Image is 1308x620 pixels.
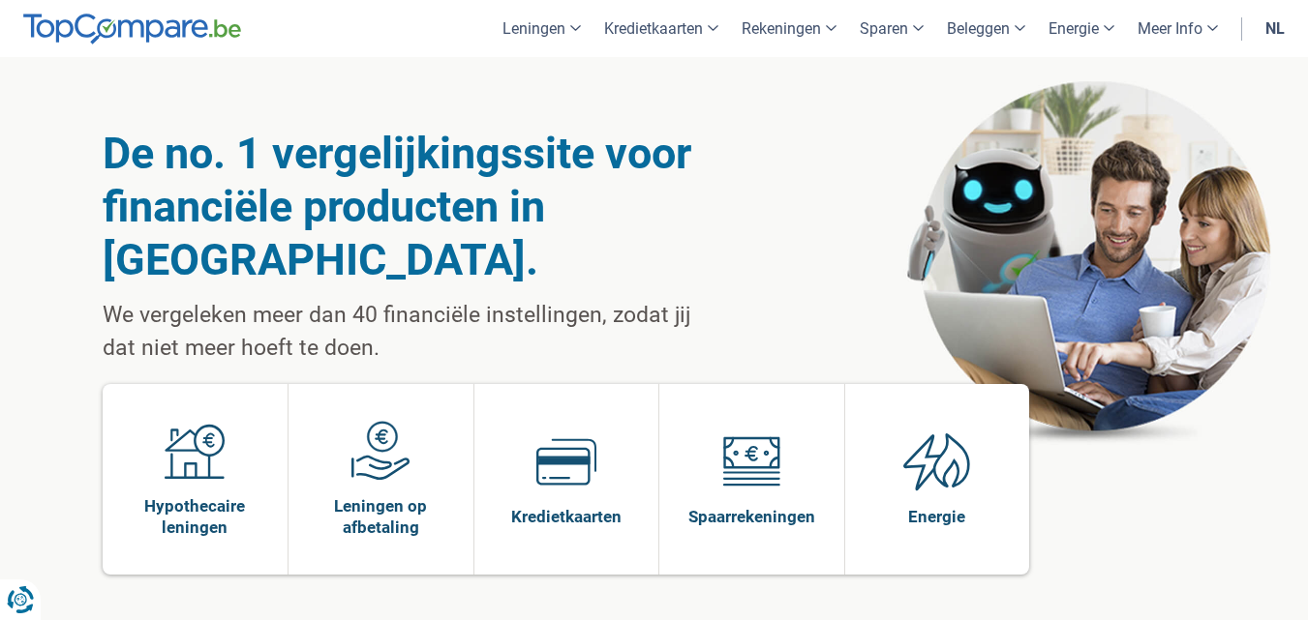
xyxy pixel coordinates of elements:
[659,384,844,575] a: Spaarrekeningen Spaarrekeningen
[350,421,411,481] img: Leningen op afbetaling
[511,506,622,527] span: Kredietkaarten
[536,431,596,491] img: Kredietkaarten
[298,495,464,538] span: Leningen op afbetaling
[903,431,971,491] img: Energie
[103,384,289,575] a: Hypothecaire leningen Hypothecaire leningen
[908,506,965,527] span: Energie
[289,384,473,575] a: Leningen op afbetaling Leningen op afbetaling
[688,506,815,527] span: Spaarrekeningen
[721,431,781,491] img: Spaarrekeningen
[103,127,710,286] h1: De no. 1 vergelijkingssite voor financiële producten in [GEOGRAPHIC_DATA].
[23,14,241,44] img: TopCompare
[112,495,279,538] span: Hypothecaire leningen
[165,421,225,481] img: Hypothecaire leningen
[474,384,659,575] a: Kredietkaarten Kredietkaarten
[103,299,710,365] p: We vergeleken meer dan 40 financiële instellingen, zodat jij dat niet meer hoeft te doen.
[845,384,1030,575] a: Energie Energie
